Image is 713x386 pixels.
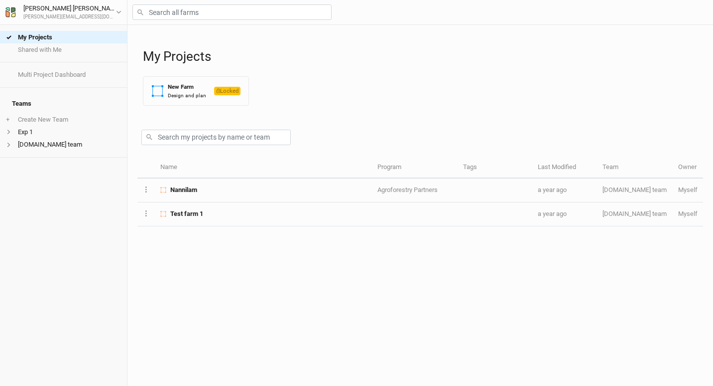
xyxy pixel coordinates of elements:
[5,3,122,21] button: [PERSON_NAME] [PERSON_NAME][PERSON_NAME][EMAIL_ADDRESS][DOMAIN_NAME]
[143,49,703,64] h1: My Projects
[6,94,121,114] h4: Teams
[132,4,332,20] input: Search all farms
[23,3,116,13] div: [PERSON_NAME] [PERSON_NAME]
[538,186,567,193] span: Sep 5, 2024 5:24 PM
[597,202,672,226] td: [DOMAIN_NAME] team
[6,116,9,124] span: +
[170,209,203,218] span: Test farm 1
[538,210,567,217] span: Sep 5, 2024 3:44 PM
[597,157,672,179] th: Team
[23,13,116,21] div: [PERSON_NAME][EMAIL_ADDRESS][DOMAIN_NAME]
[372,157,458,179] th: Program
[377,186,438,193] span: Agroforestry Partners
[532,157,597,179] th: Last Modified
[678,186,698,193] span: ron@thryve.earth
[597,179,672,202] td: [DOMAIN_NAME] team
[168,83,206,91] div: New Farm
[214,87,240,95] span: Locked
[673,157,703,179] th: Owner
[168,92,206,99] div: Design and plan
[141,130,291,145] input: Search my projects by name or team
[170,186,197,194] span: Nannilam
[143,76,249,106] button: New FarmDesign and planLocked
[155,157,372,179] th: Name
[458,157,532,179] th: Tags
[678,210,698,217] span: ron@thryve.earth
